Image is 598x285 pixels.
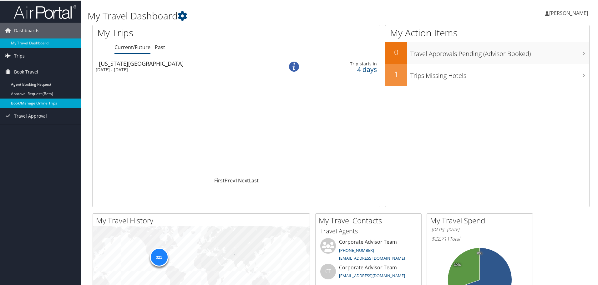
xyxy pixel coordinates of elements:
div: [US_STATE][GEOGRAPHIC_DATA] [99,60,271,66]
h2: My Travel Spend [430,215,533,225]
a: Prev [225,176,235,183]
h2: 1 [385,68,407,79]
span: Travel Approval [14,108,47,123]
span: Trips [14,48,25,63]
span: Dashboards [14,22,39,38]
h3: Travel Approvals Pending (Advisor Booked) [410,46,589,58]
h3: Travel Agents [320,226,417,235]
img: airportal-logo.png [14,4,76,19]
div: CT [320,263,336,279]
div: 321 [149,247,168,266]
a: [PERSON_NAME] [545,3,594,22]
span: $22,711 [432,235,449,242]
a: Next [238,176,249,183]
a: [EMAIL_ADDRESS][DOMAIN_NAME] [339,255,405,260]
a: 1 [235,176,238,183]
a: [EMAIL_ADDRESS][DOMAIN_NAME] [339,272,405,278]
a: 1Trips Missing Hotels [385,63,589,85]
h1: My Action Items [385,26,589,39]
div: 4 days [317,66,377,72]
a: [PHONE_NUMBER] [339,247,374,252]
li: Corporate Advisor Team [317,263,420,283]
li: Corporate Advisor Team [317,237,420,263]
a: First [214,176,225,183]
h2: My Travel History [96,215,310,225]
h3: Trips Missing Hotels [410,68,589,79]
div: [DATE] - [DATE] [96,66,268,72]
img: alert-flat-solid-info.png [289,61,299,71]
a: Past [155,43,165,50]
h1: My Travel Dashboard [88,9,425,22]
span: [PERSON_NAME] [549,9,588,16]
div: Trip starts in [317,60,377,66]
span: Book Travel [14,64,38,79]
h1: My Trips [97,26,256,39]
a: Last [249,176,259,183]
h6: Total [432,235,528,242]
a: Current/Future [114,43,150,50]
a: 0Travel Approvals Pending (Advisor Booked) [385,41,589,63]
tspan: 0% [477,251,482,255]
h2: 0 [385,46,407,57]
h2: My Travel Contacts [319,215,421,225]
tspan: 30% [454,262,461,266]
h6: [DATE] - [DATE] [432,226,528,232]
